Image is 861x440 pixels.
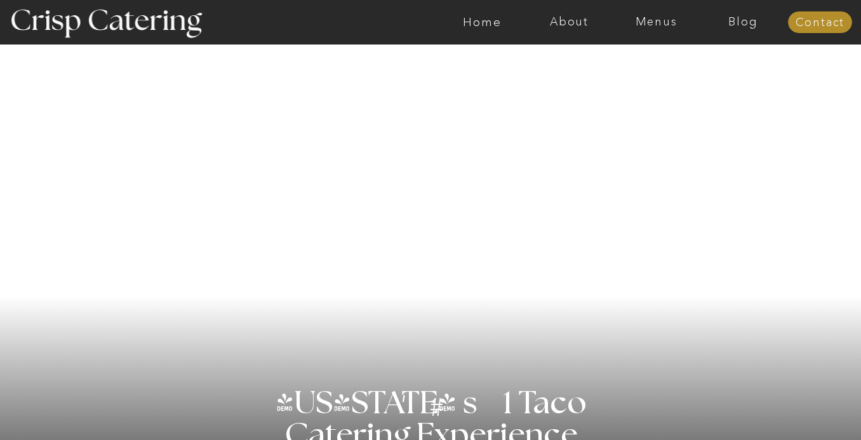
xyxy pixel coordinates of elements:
a: About [526,16,613,29]
a: Contact [788,17,852,29]
a: Home [439,16,526,29]
h3: # [402,395,474,432]
a: Menus [613,16,700,29]
a: Blog [700,16,787,29]
h3: ' [378,388,431,420]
